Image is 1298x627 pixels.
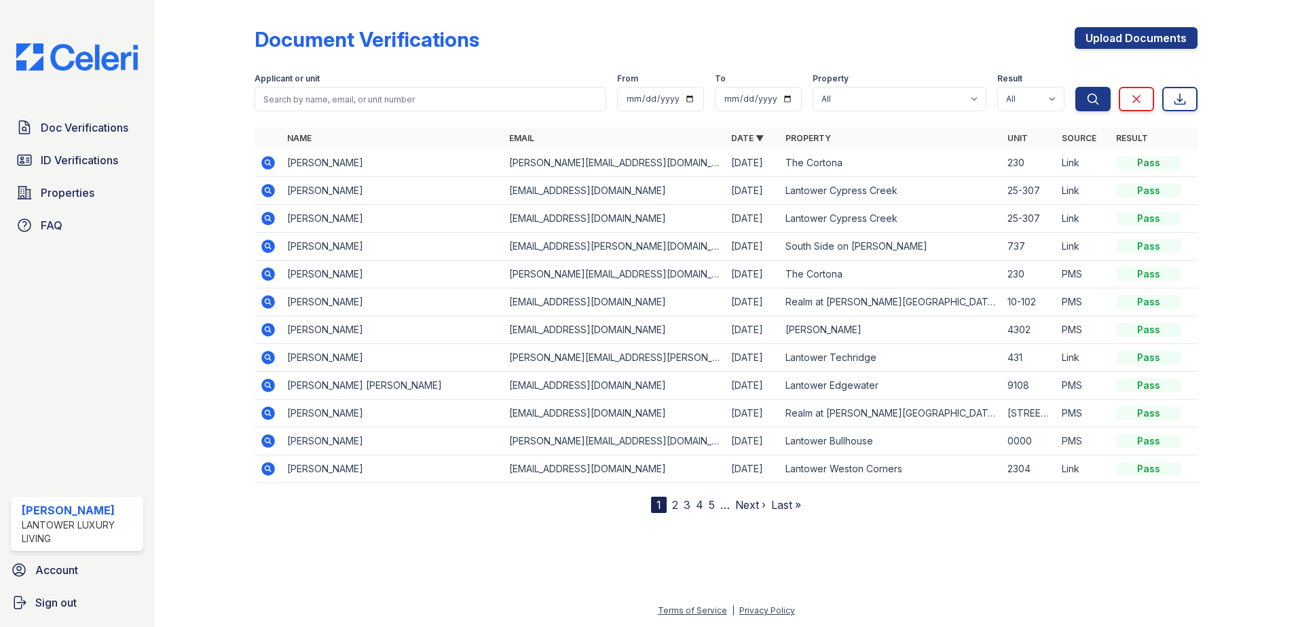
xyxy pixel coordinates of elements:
[1056,455,1111,483] td: Link
[780,177,1002,205] td: Lantower Cypress Creek
[997,73,1022,84] label: Result
[5,556,149,584] a: Account
[1002,177,1056,205] td: 25-307
[785,133,831,143] a: Property
[504,177,726,205] td: [EMAIL_ADDRESS][DOMAIN_NAME]
[709,498,715,512] a: 5
[720,497,730,513] span: …
[726,400,780,427] td: [DATE]
[504,372,726,400] td: [EMAIL_ADDRESS][DOMAIN_NAME]
[287,133,312,143] a: Name
[35,562,78,578] span: Account
[1116,295,1181,309] div: Pass
[1116,323,1181,337] div: Pass
[5,43,149,71] img: CE_Logo_Blue-a8612792a0a2168367f1c8372b55b34899dd931a85d93a1a3d3e32e68fde9ad4.png
[739,605,795,615] a: Privacy Policy
[1002,455,1056,483] td: 2304
[780,316,1002,344] td: [PERSON_NAME]
[282,261,504,288] td: [PERSON_NAME]
[504,261,726,288] td: [PERSON_NAME][EMAIL_ADDRESS][DOMAIN_NAME]
[813,73,849,84] label: Property
[35,594,77,611] span: Sign out
[726,316,780,344] td: [DATE]
[1002,205,1056,233] td: 25-307
[1002,400,1056,427] td: [STREET_ADDRESS]
[1056,344,1111,372] td: Link
[1116,462,1181,476] div: Pass
[1056,372,1111,400] td: PMS
[1116,133,1148,143] a: Result
[504,288,726,316] td: [EMAIL_ADDRESS][DOMAIN_NAME]
[255,73,320,84] label: Applicant or unit
[282,427,504,455] td: [PERSON_NAME]
[1116,267,1181,281] div: Pass
[504,205,726,233] td: [EMAIL_ADDRESS][DOMAIN_NAME]
[780,288,1002,316] td: Realm at [PERSON_NAME][GEOGRAPHIC_DATA]
[5,589,149,616] a: Sign out
[771,498,801,512] a: Last »
[780,149,1002,177] td: The Cortona
[11,179,143,206] a: Properties
[41,217,62,233] span: FAQ
[684,498,690,512] a: 3
[715,73,726,84] label: To
[1116,406,1181,420] div: Pass
[780,261,1002,288] td: The Cortona
[11,212,143,239] a: FAQ
[1002,288,1056,316] td: 10-102
[255,27,479,52] div: Document Verifications
[780,400,1002,427] td: Realm at [PERSON_NAME][GEOGRAPHIC_DATA]
[1056,205,1111,233] td: Link
[11,114,143,141] a: Doc Verifications
[282,400,504,427] td: [PERSON_NAME]
[1056,261,1111,288] td: PMS
[11,147,143,174] a: ID Verifications
[1002,427,1056,455] td: 0000
[282,205,504,233] td: [PERSON_NAME]
[780,233,1002,261] td: South Side on [PERSON_NAME]
[732,605,735,615] div: |
[735,498,766,512] a: Next ›
[672,498,678,512] a: 2
[282,177,504,205] td: [PERSON_NAME]
[41,185,94,201] span: Properties
[41,152,118,168] span: ID Verifications
[726,149,780,177] td: [DATE]
[1056,400,1111,427] td: PMS
[1056,316,1111,344] td: PMS
[282,316,504,344] td: [PERSON_NAME]
[504,149,726,177] td: [PERSON_NAME][EMAIL_ADDRESS][DOMAIN_NAME]
[726,427,780,455] td: [DATE]
[1116,434,1181,448] div: Pass
[509,133,534,143] a: Email
[731,133,764,143] a: Date ▼
[282,344,504,372] td: [PERSON_NAME]
[282,288,504,316] td: [PERSON_NAME]
[1116,351,1181,364] div: Pass
[1056,149,1111,177] td: Link
[504,344,726,372] td: [PERSON_NAME][EMAIL_ADDRESS][PERSON_NAME][DOMAIN_NAME]
[726,205,780,233] td: [DATE]
[617,73,638,84] label: From
[726,372,780,400] td: [DATE]
[726,233,780,261] td: [DATE]
[780,455,1002,483] td: Lantower Weston Corners
[1116,156,1181,170] div: Pass
[726,288,780,316] td: [DATE]
[1062,133,1096,143] a: Source
[1116,212,1181,225] div: Pass
[282,455,504,483] td: [PERSON_NAME]
[780,427,1002,455] td: Lantower Bullhouse
[1116,379,1181,392] div: Pass
[658,605,727,615] a: Terms of Service
[780,372,1002,400] td: Lantower Edgewater
[696,498,703,512] a: 4
[780,344,1002,372] td: Lantower Techridge
[1075,27,1198,49] a: Upload Documents
[651,497,667,513] div: 1
[22,518,138,546] div: Lantower Luxury Living
[1056,233,1111,261] td: Link
[1002,149,1056,177] td: 230
[780,205,1002,233] td: Lantower Cypress Creek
